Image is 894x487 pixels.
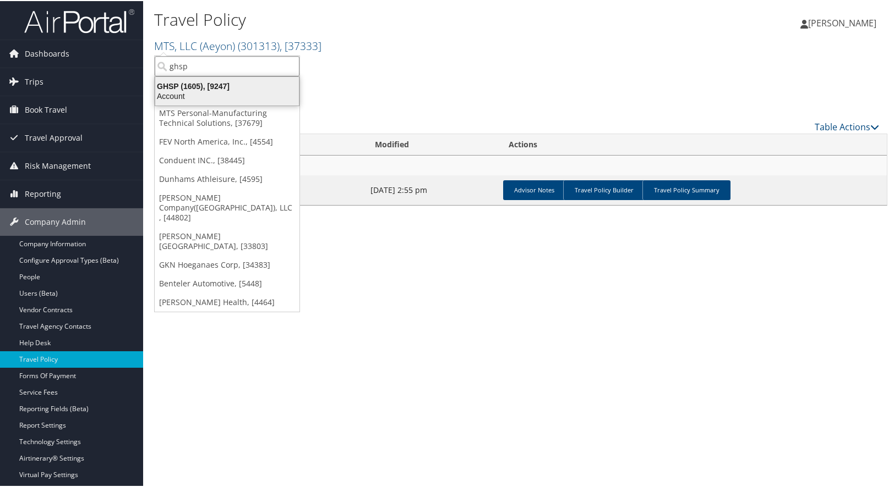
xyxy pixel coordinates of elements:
[155,169,299,187] a: Dunhams Athleisure, [4595]
[24,7,134,33] img: airportal-logo.png
[800,5,887,38] a: [PERSON_NAME]
[503,179,565,199] a: Advisor Notes
[155,226,299,254] a: [PERSON_NAME] [GEOGRAPHIC_DATA], [33803]
[25,207,86,235] span: Company Admin
[149,90,306,100] div: Account
[808,16,876,28] span: [PERSON_NAME]
[155,131,299,150] a: FEV North America, Inc., [4554]
[155,150,299,169] a: Conduent INC., [38445]
[155,154,887,174] td: MTS, LLC (Aeyon)
[238,37,280,52] span: ( 301313 )
[155,254,299,273] a: GKN Hoeganaes Corp, [34383]
[155,292,299,311] a: [PERSON_NAME] Health, [4464]
[25,123,83,151] span: Travel Approval
[25,95,67,123] span: Book Travel
[25,67,43,95] span: Trips
[25,39,69,67] span: Dashboards
[155,55,299,75] input: Search Accounts
[155,273,299,292] a: Benteler Automotive, [5448]
[563,179,645,199] a: Travel Policy Builder
[815,120,879,132] a: Table Actions
[642,179,731,199] a: Travel Policy Summary
[154,37,321,52] a: MTS, LLC (Aeyon)
[365,174,498,204] td: [DATE] 2:55 pm
[149,80,306,90] div: GHSP (1605), [9247]
[25,179,61,207] span: Reporting
[499,133,887,154] th: Actions
[280,37,321,52] span: , [ 37333 ]
[25,151,91,179] span: Risk Management
[155,187,299,226] a: [PERSON_NAME] Company([GEOGRAPHIC_DATA]), LLC , [44802]
[155,103,299,131] a: MTS Personal-Manufacturing Technical Solutions, [37679]
[154,7,643,30] h1: Travel Policy
[365,133,498,154] th: Modified: activate to sort column descending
